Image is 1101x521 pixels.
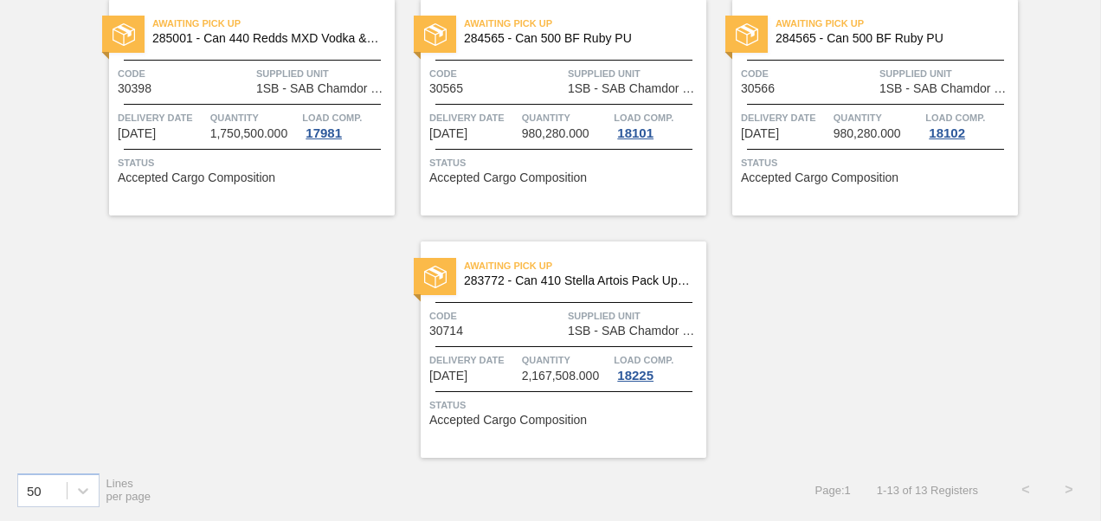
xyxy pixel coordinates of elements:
span: 2,167,508.000 [522,370,600,383]
span: 08/06/2025 [118,127,156,140]
span: 30566 [741,82,775,95]
span: Quantity [522,109,610,126]
span: Awaiting Pick Up [464,15,706,32]
span: 1 - 13 of 13 Registers [877,484,978,497]
span: Supplied Unit [568,307,702,325]
span: Quantity [210,109,299,126]
span: 1,750,500.000 [210,127,288,140]
span: Supplied Unit [256,65,390,82]
span: 1SB - SAB Chamdor Brewery [568,325,702,338]
span: Supplied Unit [879,65,1014,82]
span: Delivery Date [429,109,518,126]
span: Lines per page [106,477,151,503]
span: Awaiting Pick Up [776,15,1018,32]
span: Code [741,65,875,82]
img: status [424,23,447,46]
div: 50 [27,483,42,498]
div: 18101 [614,126,657,140]
span: 08/10/2025 [741,127,779,140]
span: Status [118,154,390,171]
span: Delivery Date [429,351,518,369]
span: 284565 - Can 500 BF Ruby PU [776,32,1004,45]
div: 18225 [614,369,657,383]
span: Accepted Cargo Composition [429,171,587,184]
a: Load Comp.18225 [614,351,702,383]
span: 08/10/2025 [429,127,467,140]
span: 1SB - SAB Chamdor Brewery [879,82,1014,95]
div: 17981 [302,126,345,140]
a: statusAwaiting Pick Up283772 - Can 410 Stella Artois Pack UpgradeCode30714Supplied Unit1SB - SAB ... [395,241,706,458]
span: 980,280.000 [522,127,589,140]
span: 30398 [118,82,151,95]
a: Load Comp.18101 [614,109,702,140]
span: Awaiting Pick Up [152,15,395,32]
span: 283772 - Can 410 Stella Artois Pack Upgrade [464,274,692,287]
a: Load Comp.17981 [302,109,390,140]
img: status [736,23,758,46]
span: Delivery Date [118,109,206,126]
span: Load Comp. [614,351,673,369]
a: Load Comp.18102 [925,109,1014,140]
span: Quantity [522,351,610,369]
span: Awaiting Pick Up [464,257,706,274]
span: Supplied Unit [568,65,702,82]
span: Delivery Date [741,109,829,126]
span: Status [429,396,702,414]
img: status [113,23,135,46]
span: 1SB - SAB Chamdor Brewery [256,82,390,95]
span: 285001 - Can 440 Redds MXD Vodka & Guarana [152,32,381,45]
div: 18102 [925,126,969,140]
span: Code [118,65,252,82]
span: 980,280.000 [834,127,901,140]
span: Accepted Cargo Composition [429,414,587,427]
img: status [424,266,447,288]
span: 30565 [429,82,463,95]
span: Code [429,65,563,82]
span: Load Comp. [925,109,985,126]
span: Code [429,307,563,325]
span: Status [741,154,1014,171]
span: Accepted Cargo Composition [118,171,275,184]
span: Load Comp. [614,109,673,126]
span: 284565 - Can 500 BF Ruby PU [464,32,692,45]
span: Accepted Cargo Composition [741,171,898,184]
span: Load Comp. [302,109,362,126]
span: 08/16/2025 [429,370,467,383]
span: Page : 1 [815,484,851,497]
span: 30714 [429,325,463,338]
span: 1SB - SAB Chamdor Brewery [568,82,702,95]
button: < [1004,468,1047,511]
button: > [1047,468,1091,511]
span: Status [429,154,702,171]
span: Quantity [834,109,922,126]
